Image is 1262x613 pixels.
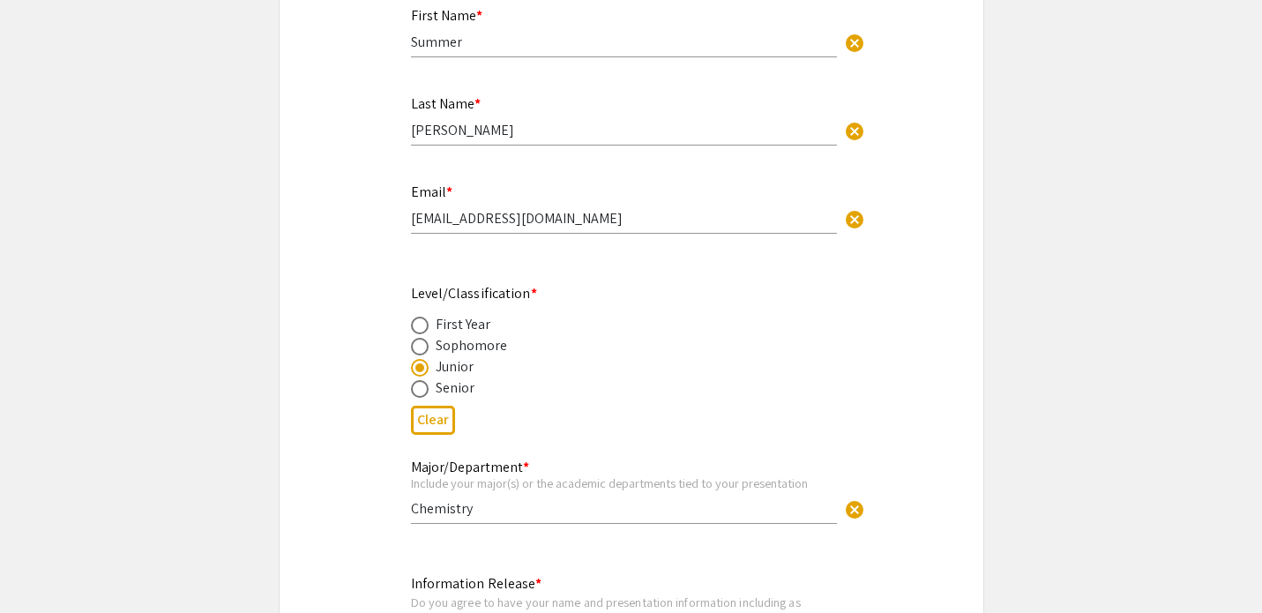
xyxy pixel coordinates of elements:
button: Clear [837,25,872,60]
span: cancel [844,499,865,520]
mat-label: First Name [411,6,482,25]
div: First Year [436,314,491,335]
button: Clear [837,491,872,527]
button: Clear [411,406,455,435]
iframe: Chat [13,534,75,600]
div: Senior [436,378,475,399]
button: Clear [837,113,872,148]
input: Type Here [411,209,837,228]
span: cancel [844,33,865,54]
div: Include your major(s) or the academic departments tied to your presentation [411,475,837,491]
span: cancel [844,121,865,142]
input: Type Here [411,499,837,518]
mat-label: Information Release [411,574,542,593]
span: cancel [844,209,865,230]
div: Sophomore [436,335,508,356]
mat-label: Major/Department [411,458,529,476]
mat-label: Last Name [411,94,481,113]
div: Junior [436,356,474,378]
input: Type Here [411,121,837,139]
mat-label: Email [411,183,452,201]
mat-label: Level/Classification [411,284,537,303]
button: Clear [837,200,872,235]
input: Type Here [411,33,837,51]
